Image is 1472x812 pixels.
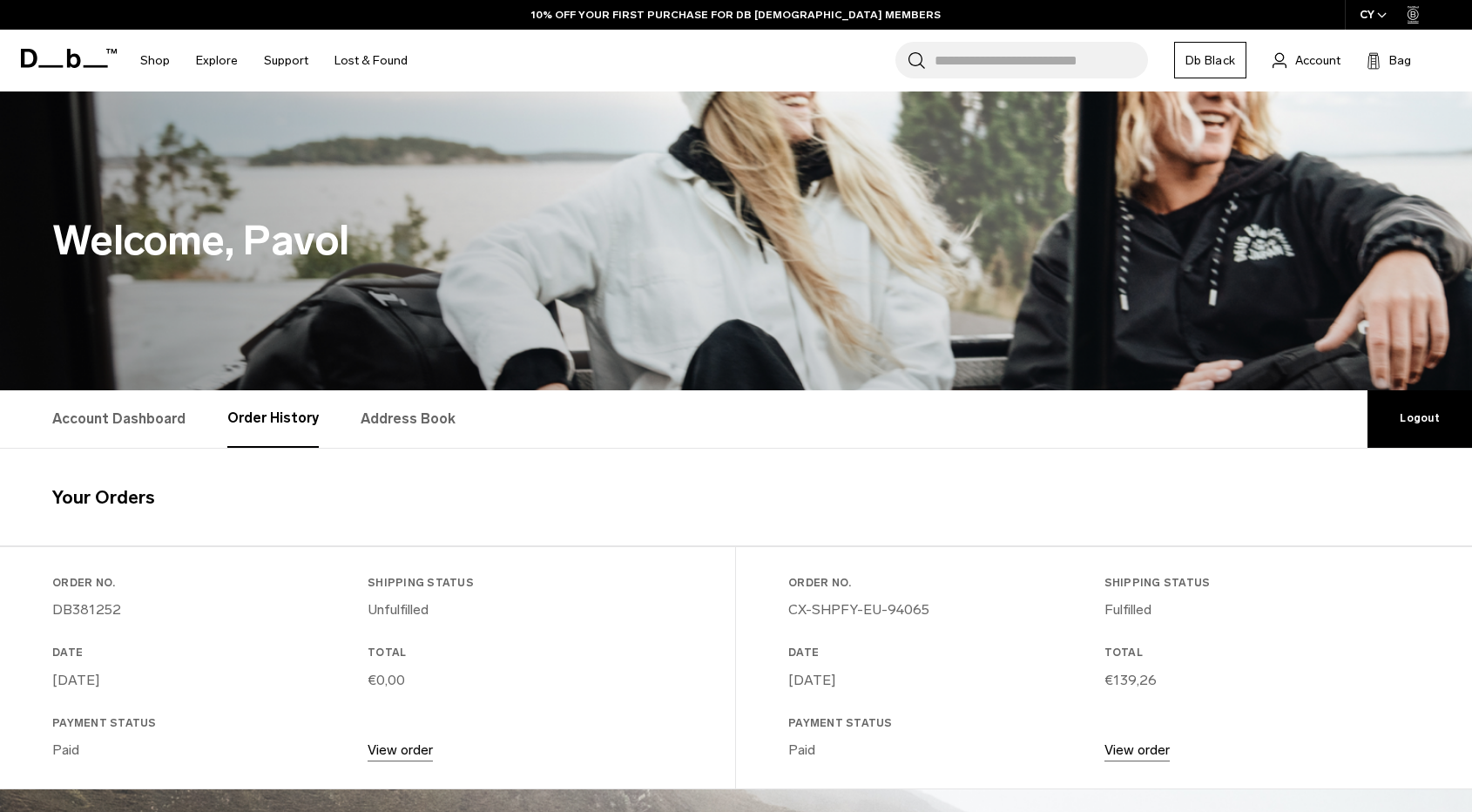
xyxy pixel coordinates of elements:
h3: Date [52,645,361,660]
a: CX-SHPFY-EU-94065 [788,601,929,618]
a: Account Dashboard [52,390,186,448]
p: [DATE] [52,670,361,691]
span: Bag [1389,51,1411,70]
a: Explore [196,30,238,91]
button: Bag [1367,50,1411,71]
span: Account [1295,51,1340,70]
h3: Date [788,645,1097,660]
p: €0,00 [368,670,676,691]
h3: Payment Status [52,715,361,731]
p: [DATE] [788,670,1097,691]
h3: Order No. [788,575,1097,591]
a: Shop [140,30,170,91]
a: DB381252 [52,601,121,618]
a: Db Black [1174,42,1246,78]
a: Support [264,30,308,91]
a: Address Book [361,390,456,448]
a: View order [368,741,433,758]
a: Lost & Found [334,30,408,91]
p: €139,26 [1104,670,1414,691]
h1: Welcome, Pavol [52,210,1420,272]
h4: Your Orders [52,484,1420,511]
a: 10% OFF YOUR FIRST PURCHASE FOR DB [DEMOGRAPHIC_DATA] MEMBERS [531,7,941,23]
h3: Shipping Status [1104,575,1414,591]
p: Fulfilled [1104,599,1414,620]
h3: Total [1104,645,1414,660]
a: View order [1104,741,1170,758]
a: Account [1273,50,1340,71]
nav: Main Navigation [127,30,421,91]
a: Logout [1367,390,1472,448]
p: Unfulfilled [368,599,676,620]
a: Order History [227,390,319,448]
h3: Order No. [52,575,361,591]
h3: Total [368,645,676,660]
h3: Shipping Status [368,575,676,591]
p: Paid [52,740,361,761]
p: Paid [788,740,1097,761]
h3: Payment Status [788,715,1097,731]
